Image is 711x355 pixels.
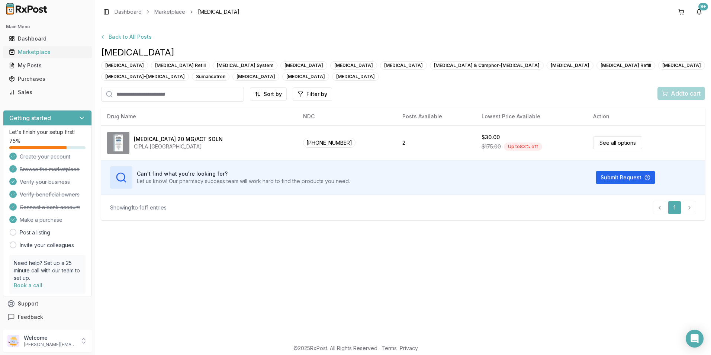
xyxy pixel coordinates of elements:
[20,191,80,198] span: Verify beneficial owners
[9,35,86,42] div: Dashboard
[332,73,379,81] div: [MEDICAL_DATA]
[154,8,185,16] a: Marketplace
[101,30,705,44] a: Back to All Posts
[6,59,89,72] a: My Posts
[101,73,189,81] div: [MEDICAL_DATA]-[MEDICAL_DATA]
[264,90,282,98] span: Sort by
[24,342,75,348] p: [PERSON_NAME][EMAIL_ADDRESS][DOMAIN_NAME]
[3,3,51,15] img: RxPost Logo
[6,72,89,86] a: Purchases
[192,73,229,81] div: Sumansetron
[20,242,74,249] a: Invite your colleagues
[658,61,705,70] div: [MEDICAL_DATA]
[115,8,142,16] a: Dashboard
[18,313,43,321] span: Feedback
[14,282,42,288] a: Book a call
[137,177,350,185] p: Let us know! Our pharmacy success team will work hard to find the products you need.
[6,24,89,30] h2: Main Menu
[653,201,696,214] nav: pagination
[20,216,62,224] span: Make a purchase
[6,86,89,99] a: Sales
[3,33,92,45] button: Dashboard
[110,204,167,211] div: Showing 1 to 1 of 1 entries
[101,47,705,58] span: [MEDICAL_DATA]
[380,61,427,70] div: [MEDICAL_DATA]
[596,61,655,70] div: [MEDICAL_DATA] Refill
[482,143,501,150] span: $175.00
[9,128,86,136] p: Let's finish your setup first!
[24,334,75,342] p: Welcome
[482,134,500,141] div: $30.00
[3,46,92,58] button: Marketplace
[593,136,642,149] a: See all options
[14,259,81,282] p: Need help? Set up a 25 minute call with our team to set up.
[9,113,51,122] h3: Getting started
[382,345,397,351] a: Terms
[476,108,587,125] th: Lowest Price Available
[400,345,418,351] a: Privacy
[396,125,476,160] td: 2
[20,204,80,211] span: Connect a bank account
[686,330,704,348] div: Open Intercom Messenger
[20,153,70,160] span: Create your account
[693,6,705,18] button: 9+
[596,171,655,184] button: Submit Request
[3,297,92,310] button: Support
[297,108,396,125] th: NDC
[232,73,279,81] div: [MEDICAL_DATA]
[213,61,277,70] div: [MEDICAL_DATA] System
[20,166,80,173] span: Browse the marketplace
[250,87,287,101] button: Sort by
[282,73,329,81] div: [MEDICAL_DATA]
[101,61,148,70] div: [MEDICAL_DATA]
[151,61,210,70] div: [MEDICAL_DATA] Refill
[134,135,223,143] div: [MEDICAL_DATA] 20 MG/ACT SOLN
[698,3,708,10] div: 9+
[134,143,223,150] div: CIPLA [GEOGRAPHIC_DATA]
[198,8,239,16] span: [MEDICAL_DATA]
[115,8,239,16] nav: breadcrumb
[280,61,327,70] div: [MEDICAL_DATA]
[107,132,129,154] img: SUMAtriptan 20 MG/ACT SOLN
[587,108,705,125] th: Action
[330,61,377,70] div: [MEDICAL_DATA]
[3,73,92,85] button: Purchases
[9,89,86,96] div: Sales
[6,45,89,59] a: Marketplace
[3,310,92,324] button: Feedback
[430,61,544,70] div: [MEDICAL_DATA] & Camphor-[MEDICAL_DATA]
[101,108,297,125] th: Drug Name
[9,48,86,56] div: Marketplace
[3,60,92,71] button: My Posts
[396,108,476,125] th: Posts Available
[137,170,350,177] h3: Can't find what you're looking for?
[306,90,327,98] span: Filter by
[293,87,332,101] button: Filter by
[668,201,681,214] a: 1
[95,30,156,44] button: Back to All Posts
[303,138,355,148] span: [PHONE_NUMBER]
[3,86,92,98] button: Sales
[547,61,593,70] div: [MEDICAL_DATA]
[9,137,20,145] span: 75 %
[9,75,86,83] div: Purchases
[9,62,86,69] div: My Posts
[504,143,542,151] div: Up to 83 % off
[6,32,89,45] a: Dashboard
[20,178,70,186] span: Verify your business
[7,335,19,347] img: User avatar
[20,229,50,236] a: Post a listing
